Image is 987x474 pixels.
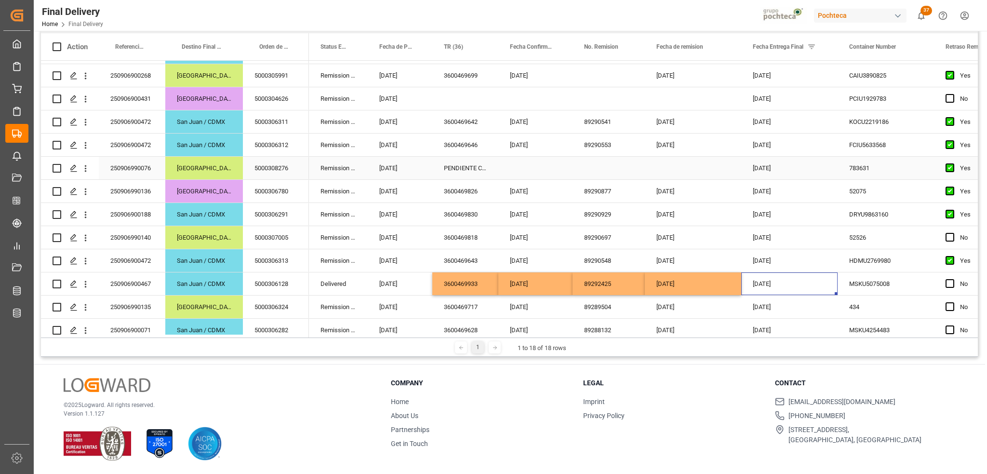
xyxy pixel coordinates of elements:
div: 3600469699 [432,64,498,87]
div: 5000304626 [243,87,309,110]
div: 89292425 [573,272,645,295]
div: 3600469830 [432,203,498,226]
span: [EMAIL_ADDRESS][DOMAIN_NAME] [788,397,895,407]
div: [DATE] [741,134,838,156]
div: 250906990135 [99,296,165,318]
div: Press SPACE to select this row. [41,226,309,249]
div: [DATE] [741,226,838,249]
div: [DATE] [368,134,432,156]
span: Container Number [849,43,896,50]
a: Privacy Policy [583,412,625,420]
div: [DATE] [498,272,573,295]
div: CAIU3890825 [838,64,934,87]
div: 1 to 18 of 18 rows [518,343,566,353]
div: 5000306780 [243,180,309,203]
div: 3600469642 [432,110,498,133]
div: 783631 [838,157,934,179]
h3: Company [391,378,571,388]
div: [DATE] [368,319,432,341]
div: [DATE] [368,180,432,203]
div: Press SPACE to select this row. [41,180,309,203]
div: Press SPACE to select this row. [41,134,309,157]
div: Press SPACE to select this row. [41,64,309,87]
div: 52075 [838,180,934,203]
div: San Juan / CDMX [165,110,243,133]
div: 5000308276 [243,157,309,179]
div: [DATE] [741,87,838,110]
div: Press SPACE to select this row. [41,249,309,272]
div: Press SPACE to select this row. [41,110,309,134]
div: [DATE] [645,180,741,203]
div: [DATE] [645,272,741,295]
div: [GEOGRAPHIC_DATA] [165,226,243,249]
div: Press SPACE to select this row. [41,319,309,342]
span: 37 [920,6,932,15]
img: Logward Logo [64,378,150,392]
a: About Us [391,412,418,420]
div: Remission Completed [309,249,368,272]
div: 89290697 [573,226,645,249]
div: [DATE] [741,203,838,226]
span: Fecha Confirmación TR [510,43,552,50]
div: [DATE] [645,226,741,249]
span: Referencia Leschaco (Impo) [115,43,145,50]
div: [DATE] [368,226,432,249]
div: 250906900472 [99,110,165,133]
div: [GEOGRAPHIC_DATA] [165,296,243,318]
div: Pochteca [814,9,907,23]
div: [DATE] [645,110,741,133]
div: [DATE] [498,180,573,203]
p: Version 1.1.127 [64,409,367,418]
div: [DATE] [368,272,432,295]
div: [DATE] [741,64,838,87]
div: [GEOGRAPHIC_DATA] [165,64,243,87]
button: Pochteca [814,6,910,25]
span: TR (36) [444,43,463,50]
div: 250906990136 [99,180,165,203]
div: 5000306282 [243,319,309,341]
div: Press SPACE to select this row. [41,272,309,296]
div: 89288132 [573,319,645,341]
div: [DATE] [741,180,838,203]
div: PCIU1929783 [838,87,934,110]
div: 52526 [838,226,934,249]
div: 3600469717 [432,296,498,318]
button: Help Center [932,5,954,27]
img: ISO 9001 & ISO 14001 Certification [64,427,131,460]
div: [DATE] [498,319,573,341]
div: Press SPACE to select this row. [41,157,309,180]
div: [DATE] [368,249,432,272]
div: 250906900467 [99,272,165,295]
a: Imprint [583,398,605,406]
div: 250906900472 [99,249,165,272]
div: 89290548 [573,249,645,272]
span: Fecha Entrega Final [753,43,803,50]
div: Delivered [309,272,368,295]
div: 3600469643 [432,249,498,272]
button: show 37 new notifications [910,5,932,27]
div: 250906900431 [99,87,165,110]
div: [GEOGRAPHIC_DATA] [165,180,243,203]
div: [DATE] [368,110,432,133]
div: 5000306291 [243,203,309,226]
div: [DATE] [645,134,741,156]
div: [DATE] [368,87,432,110]
img: AICPA SOC [188,427,222,460]
div: [DATE] [498,64,573,87]
div: 5000305991 [243,64,309,87]
div: PENDIENTE CIEGO [432,157,498,179]
div: 5000306311 [243,110,309,133]
div: 89289504 [573,296,645,318]
span: Fecha de Pago de pedimento [379,43,412,50]
div: 250906900268 [99,64,165,87]
div: San Juan / CDMX [165,203,243,226]
div: Press SPACE to select this row. [41,87,309,110]
a: Partnerships [391,426,429,433]
div: [DATE] [741,157,838,179]
div: [DATE] [368,64,432,87]
div: 89290553 [573,134,645,156]
div: [DATE] [645,319,741,341]
div: Press SPACE to select this row. [41,296,309,319]
div: Remission Completed [309,296,368,318]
